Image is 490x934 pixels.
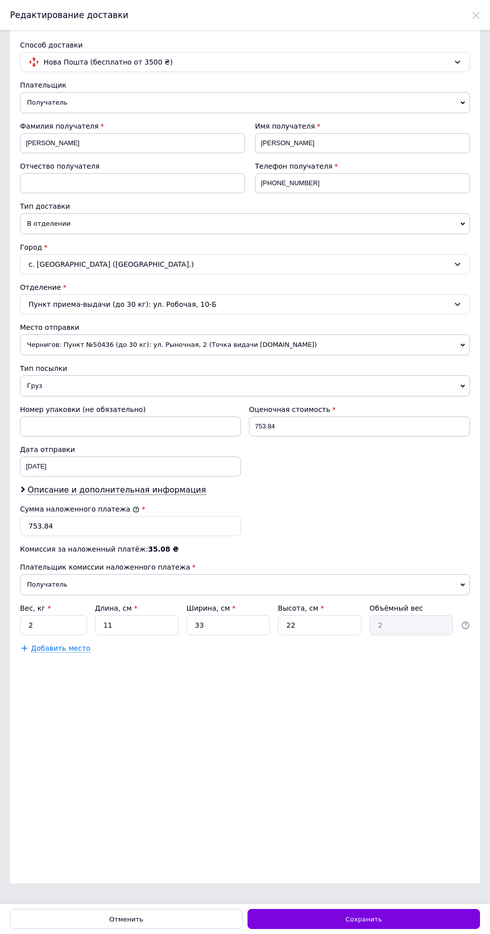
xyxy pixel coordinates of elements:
[20,563,190,571] span: Плательщик комиссии наложенного платежа
[20,505,139,513] label: Сумма наложенного платежа
[43,57,449,68] span: Нова Пошта (бесплатно от 3500 ₴)
[20,294,470,314] div: Пункт приема-выдачи (до 30 кг): ул. Робочая, 10-Б
[278,604,324,612] label: Высота, см
[20,544,470,554] div: Комиссия за наложенный платёж:
[20,254,470,274] div: с. [GEOGRAPHIC_DATA] ([GEOGRAPHIC_DATA].)
[109,915,143,923] span: Отменить
[20,364,67,372] span: Тип посылки
[20,604,51,612] label: Вес, кг
[31,644,90,653] span: Добавить место
[20,574,470,595] span: Получатель
[20,40,470,50] div: Способ доставки
[186,604,235,612] label: Ширина, см
[20,202,70,210] span: Тип доставки
[20,375,470,396] span: Груз
[20,242,470,252] div: Город
[369,603,453,613] div: Объёмный вес
[27,485,206,495] span: Описание и дополнительная информация
[255,162,332,170] span: Телефон получателя
[20,334,470,355] span: Чернигов: Пункт №50436 (до 30 кг): ул. Рыночная, 2 (Точка видачи [DOMAIN_NAME])
[20,282,470,292] div: Отделение
[249,404,470,414] div: Оценочная стоимость
[20,213,470,234] span: В отделении
[255,122,315,130] span: Имя получателя
[20,162,99,170] span: Отчество получателя
[10,10,128,20] span: Редактирование доставки
[20,323,79,331] span: Место отправки
[95,604,137,612] label: Длина, см
[20,122,98,130] span: Фамилия получателя
[255,173,470,193] input: +380
[20,92,470,113] span: Получатель
[148,545,178,553] span: 35.08 ₴
[20,444,241,454] div: Дата отправки
[345,915,382,923] span: Сохранить
[20,81,66,89] span: Плательщик
[20,404,241,414] div: Номер упаковки (не обязательно)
